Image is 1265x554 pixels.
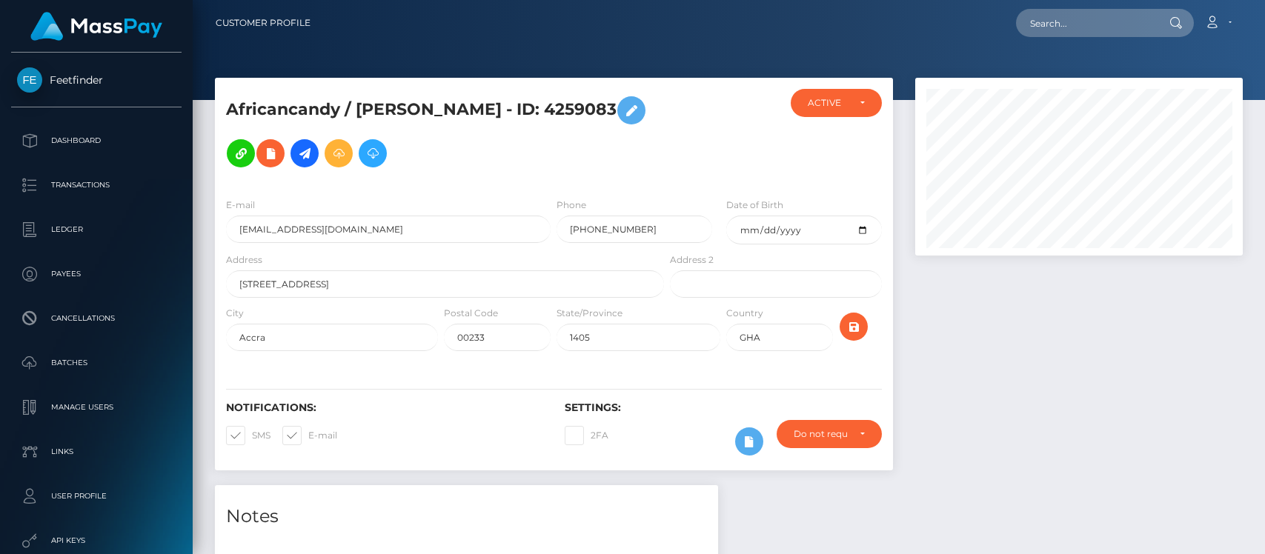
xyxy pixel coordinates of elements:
[791,89,881,117] button: ACTIVE
[17,530,176,552] p: API Keys
[11,478,182,515] a: User Profile
[17,130,176,152] p: Dashboard
[557,198,586,212] label: Phone
[11,344,182,381] a: Batches
[11,300,182,337] a: Cancellations
[557,307,622,320] label: State/Province
[11,389,182,426] a: Manage Users
[726,198,783,212] label: Date of Birth
[282,426,337,445] label: E-mail
[11,211,182,248] a: Ledger
[11,122,182,159] a: Dashboard
[808,97,847,109] div: ACTIVE
[11,433,182,470] a: Links
[1016,9,1155,37] input: Search...
[226,253,262,267] label: Address
[670,253,714,267] label: Address 2
[17,441,176,463] p: Links
[11,167,182,204] a: Transactions
[17,307,176,330] p: Cancellations
[17,218,176,241] p: Ledger
[226,307,244,320] label: City
[726,307,763,320] label: Country
[777,420,881,448] button: Do not require
[17,485,176,507] p: User Profile
[17,352,176,374] p: Batches
[226,426,270,445] label: SMS
[17,67,42,93] img: Feetfinder
[565,401,881,414] h6: Settings:
[17,396,176,418] p: Manage Users
[11,73,182,87] span: Feetfinder
[226,504,707,530] h4: Notes
[17,263,176,285] p: Payees
[444,307,498,320] label: Postal Code
[226,89,656,175] h5: Africancandy / [PERSON_NAME] - ID: 4259083
[226,401,542,414] h6: Notifications:
[11,256,182,293] a: Payees
[216,7,311,39] a: Customer Profile
[290,139,319,167] a: Initiate Payout
[17,174,176,196] p: Transactions
[565,426,608,445] label: 2FA
[30,12,162,41] img: MassPay Logo
[226,198,255,212] label: E-mail
[794,428,847,440] div: Do not require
